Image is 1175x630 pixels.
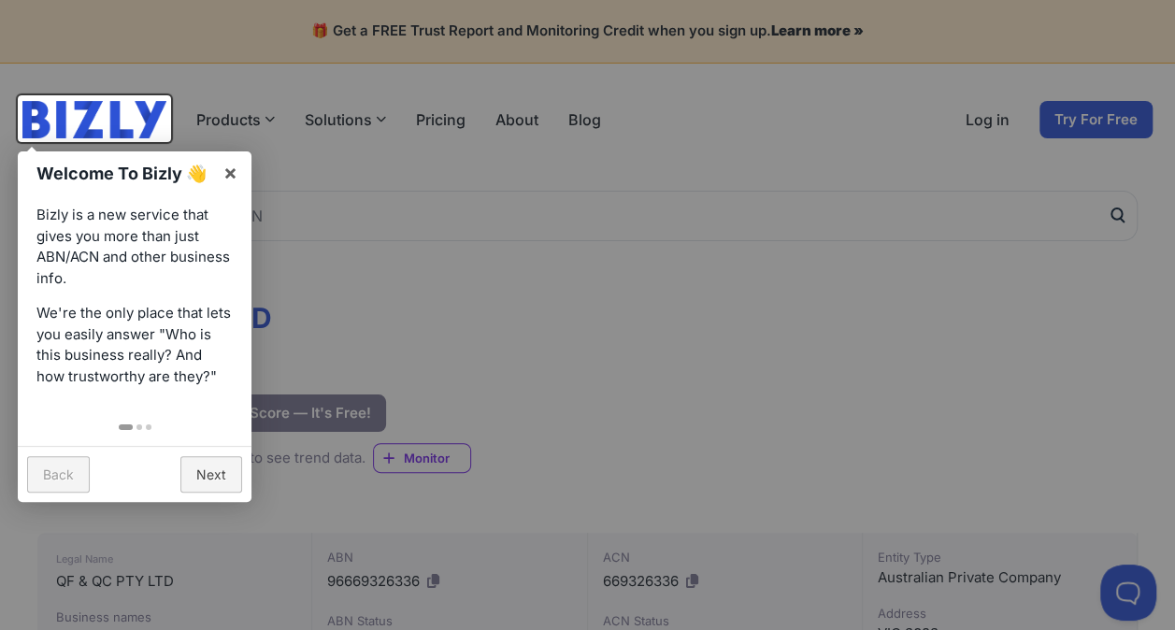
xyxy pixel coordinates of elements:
[209,151,251,193] a: ×
[27,456,90,493] a: Back
[36,161,213,186] h1: Welcome To Bizly 👋
[36,303,233,387] p: We're the only place that lets you easily answer "Who is this business really? And how trustworth...
[180,456,242,493] a: Next
[36,205,233,289] p: Bizly is a new service that gives you more than just ABN/ACN and other business info.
